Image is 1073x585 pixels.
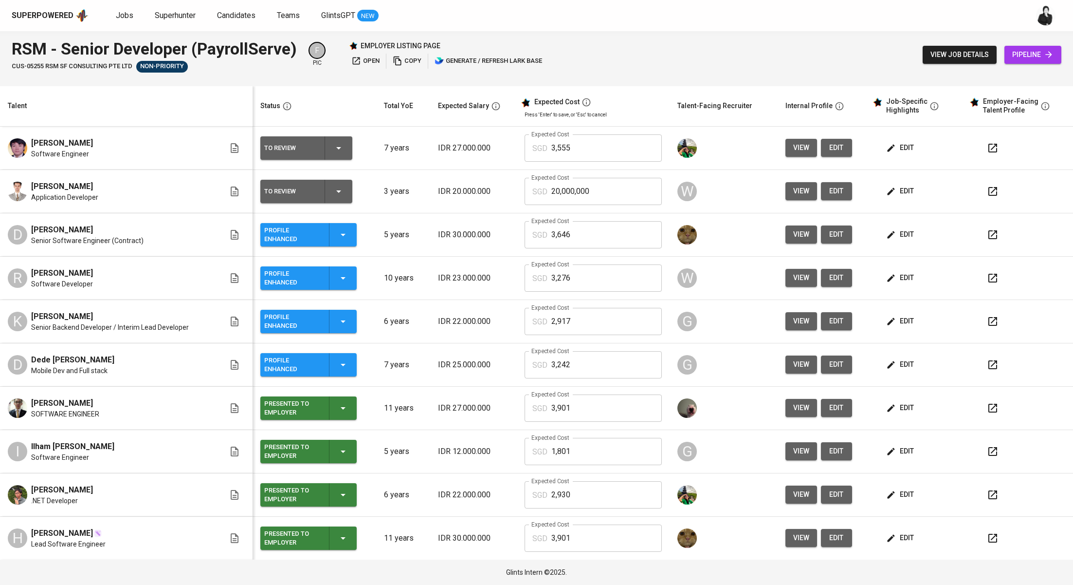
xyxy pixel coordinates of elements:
[821,399,852,417] button: edit
[31,397,93,409] span: [PERSON_NAME]
[435,56,542,67] span: generate / refresh lark base
[264,267,321,289] div: Profile Enhanced
[884,312,918,330] button: edit
[785,182,817,200] button: view
[31,453,89,462] span: Software Engineer
[8,398,27,418] img: Budi Yanto
[264,484,321,506] div: Presented to Employer
[532,490,547,501] p: SGD
[438,100,489,112] div: Expected Salary
[829,445,844,457] span: edit
[260,180,352,203] button: To Review
[264,311,321,332] div: Profile Enhanced
[829,402,844,414] span: edit
[116,11,133,20] span: Jobs
[983,97,1038,114] div: Employer-Facing Talent Profile
[31,192,98,202] span: Application Developer
[884,356,918,374] button: edit
[785,356,817,374] button: view
[31,409,99,419] span: SOFTWARE ENGINEER
[785,269,817,287] button: view
[384,532,422,544] p: 11 years
[384,316,422,327] p: 6 years
[155,10,198,22] a: Superhunter
[532,229,547,241] p: SGD
[384,489,422,501] p: 6 years
[821,356,852,374] button: edit
[793,532,809,544] span: view
[793,228,809,241] span: view
[677,442,697,461] div: G
[31,311,93,322] span: [PERSON_NAME]
[884,269,918,287] button: edit
[384,359,422,371] p: 7 years
[264,397,321,419] div: Presented to Employer
[31,224,93,236] span: [PERSON_NAME]
[677,100,752,112] div: Talent-Facing Recruiter
[438,446,509,457] p: IDR 12.000.000
[785,139,817,157] button: view
[923,46,997,64] button: view job details
[793,402,809,414] span: view
[349,41,358,50] img: Glints Star
[532,143,547,154] p: SGD
[888,315,914,327] span: edit
[384,229,422,241] p: 5 years
[349,54,382,69] a: open
[435,56,444,66] img: lark
[829,228,844,241] span: edit
[677,182,697,201] div: W
[793,272,809,284] span: view
[821,226,852,244] button: edit
[677,528,697,548] img: ec6c0910-f960-4a00-a8f8-c5744e41279e.jpg
[31,484,93,496] span: [PERSON_NAME]
[384,186,422,197] p: 3 years
[785,226,817,244] button: view
[677,138,697,158] img: eva@glints.com
[8,312,27,331] div: K
[12,62,132,71] span: CUS-05255 RSM SF CONSULTING PTE LTD
[155,11,196,20] span: Superhunter
[821,269,852,287] a: edit
[821,312,852,330] a: edit
[785,529,817,547] button: view
[357,11,379,21] span: NEW
[94,529,102,537] img: magic_wand.svg
[438,316,509,327] p: IDR 22.000.000
[821,486,852,504] button: edit
[821,529,852,547] a: edit
[260,223,357,246] button: Profile Enhanced
[884,529,918,547] button: edit
[829,142,844,154] span: edit
[264,354,321,376] div: Profile Enhanced
[829,315,844,327] span: edit
[532,403,547,415] p: SGD
[829,489,844,501] span: edit
[217,11,255,20] span: Candidates
[321,11,355,20] span: GlintsGPT
[390,54,424,69] button: copy
[884,486,918,504] button: edit
[136,61,188,73] div: Talent(s) in Pipeline’s Final Stages
[793,315,809,327] span: view
[260,396,357,420] button: Presented to Employer
[793,445,809,457] span: view
[677,485,697,505] img: eva@glints.com
[677,268,697,288] div: W
[888,532,914,544] span: edit
[525,111,662,118] p: Press 'Enter' to save, or 'Esc' to cancel
[361,41,440,51] p: employer listing page
[31,137,93,149] span: [PERSON_NAME]
[821,442,852,460] a: edit
[8,355,27,375] div: D
[884,226,918,244] button: edit
[785,486,817,504] button: view
[532,359,547,371] p: SGD
[785,100,833,112] div: Internal Profile
[793,142,809,154] span: view
[264,185,317,198] div: To Review
[888,228,914,241] span: edit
